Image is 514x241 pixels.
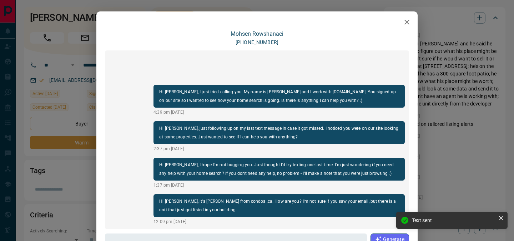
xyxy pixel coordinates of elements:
p: 12:09 pm [DATE] [153,218,405,225]
p: Hi [PERSON_NAME], I just tried calling you. My name is [PERSON_NAME] and I work with [DOMAIN_NAME... [159,88,399,105]
p: 4:39 pm [DATE] [153,109,405,115]
p: Hi [PERSON_NAME], I hope I'm not bugging you. Just thought I'd try texting one last time. I'm jus... [159,161,399,178]
p: Hi [PERSON_NAME], just following up on my last text message in case it got missed. I noticed you ... [159,124,399,141]
p: Hi [PERSON_NAME], it's [PERSON_NAME] from condos .ca. How are you? I'm not sure if you saw your e... [159,197,399,214]
a: Mohsen Rowshanaei [231,30,283,37]
p: 2:37 pm [DATE] [153,146,405,152]
p: [PHONE_NUMBER] [236,39,278,46]
div: Text sent [412,217,495,223]
p: 1:37 pm [DATE] [153,182,405,188]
